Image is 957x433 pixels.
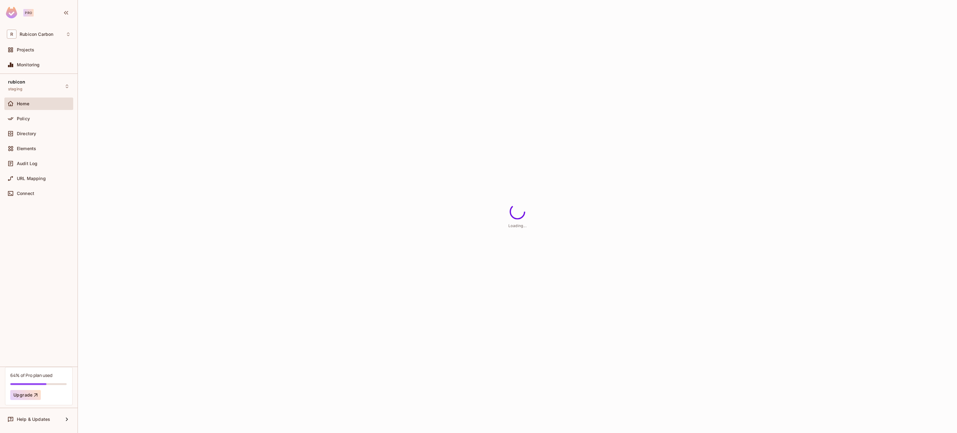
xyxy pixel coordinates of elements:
span: Help & Updates [17,417,50,422]
span: Elements [17,146,36,151]
span: Home [17,101,30,106]
img: SReyMgAAAABJRU5ErkJggg== [6,7,17,18]
span: URL Mapping [17,176,46,181]
div: 64% of Pro plan used [10,372,52,378]
span: Projects [17,47,34,52]
span: Loading... [508,223,526,228]
span: Audit Log [17,161,37,166]
span: Directory [17,131,36,136]
div: Pro [23,9,34,17]
button: Upgrade [10,390,41,400]
span: Monitoring [17,62,40,67]
span: Workspace: Rubicon Carbon [20,32,53,37]
span: Policy [17,116,30,121]
span: Connect [17,191,34,196]
span: R [7,30,17,39]
span: rubicon [8,79,25,84]
span: staging [8,87,22,92]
